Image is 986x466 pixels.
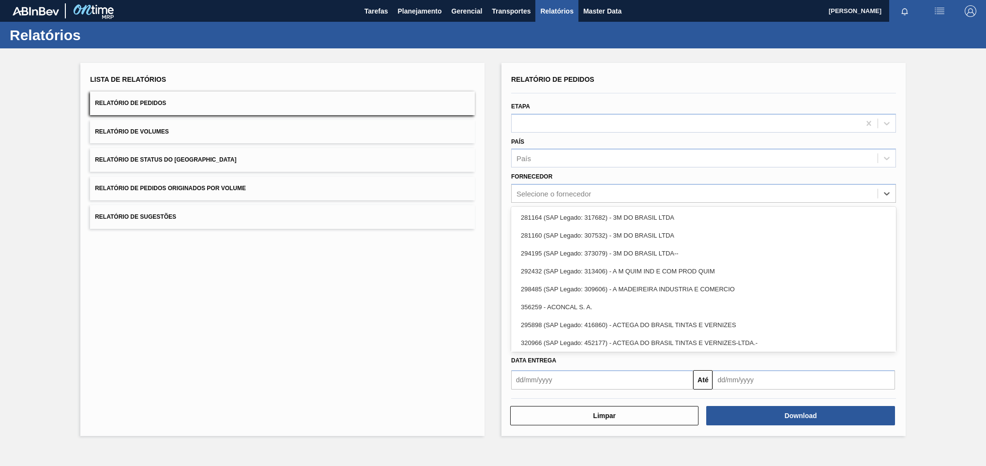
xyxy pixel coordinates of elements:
[706,406,895,425] button: Download
[95,185,246,192] span: Relatório de Pedidos Originados por Volume
[90,205,475,229] button: Relatório de Sugestões
[511,103,530,110] label: Etapa
[364,5,388,17] span: Tarefas
[511,280,896,298] div: 298485 (SAP Legado: 309606) - A MADEIREIRA INDUSTRIA E COMERCIO
[95,156,236,163] span: Relatório de Status do [GEOGRAPHIC_DATA]
[511,334,896,352] div: 320966 (SAP Legado: 452177) - ACTEGA DO BRASIL TINTAS E VERNIZES-LTDA.-
[516,154,531,163] div: País
[965,5,976,17] img: Logout
[511,226,896,244] div: 281160 (SAP Legado: 307532) - 3M DO BRASIL LTDA
[511,357,556,364] span: Data entrega
[10,30,182,41] h1: Relatórios
[511,209,896,226] div: 281164 (SAP Legado: 317682) - 3M DO BRASIL LTDA
[889,4,920,18] button: Notificações
[452,5,483,17] span: Gerencial
[397,5,441,17] span: Planejamento
[511,138,524,145] label: País
[90,177,475,200] button: Relatório de Pedidos Originados por Volume
[516,190,591,198] div: Selecione o fornecedor
[95,213,176,220] span: Relatório de Sugestões
[90,91,475,115] button: Relatório de Pedidos
[511,173,552,180] label: Fornecedor
[713,370,895,390] input: dd/mm/yyyy
[90,120,475,144] button: Relatório de Volumes
[95,100,166,106] span: Relatório de Pedidos
[511,370,693,390] input: dd/mm/yyyy
[511,75,594,83] span: Relatório de Pedidos
[540,5,573,17] span: Relatórios
[511,244,896,262] div: 294195 (SAP Legado: 373079) - 3M DO BRASIL LTDA--
[693,370,713,390] button: Até
[583,5,622,17] span: Master Data
[511,298,896,316] div: 356259 - ACONCAL S. A.
[90,75,166,83] span: Lista de Relatórios
[511,262,896,280] div: 292432 (SAP Legado: 313406) - A M QUIM IND E COM PROD QUIM
[934,5,945,17] img: userActions
[13,7,59,15] img: TNhmsLtSVTkK8tSr43FrP2fwEKptu5GPRR3wAAAABJRU5ErkJggg==
[511,316,896,334] div: 295898 (SAP Legado: 416860) - ACTEGA DO BRASIL TINTAS E VERNIZES
[95,128,168,135] span: Relatório de Volumes
[492,5,531,17] span: Transportes
[90,148,475,172] button: Relatório de Status do [GEOGRAPHIC_DATA]
[510,406,698,425] button: Limpar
